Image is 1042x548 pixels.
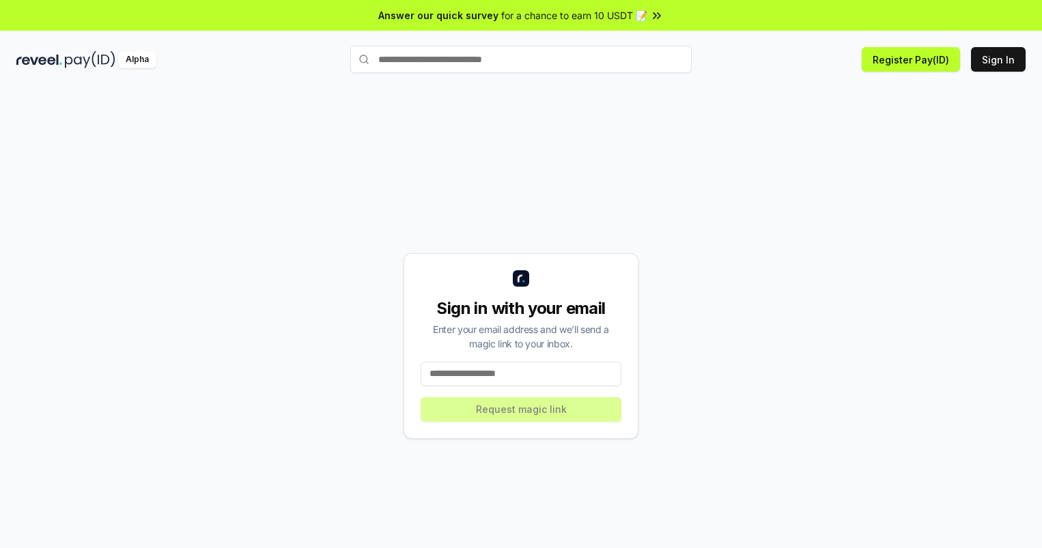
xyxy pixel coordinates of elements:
span: Answer our quick survey [378,8,498,23]
span: for a chance to earn 10 USDT 📝 [501,8,647,23]
img: logo_small [513,270,529,287]
div: Enter your email address and we’ll send a magic link to your inbox. [421,322,621,351]
button: Sign In [971,47,1026,72]
div: Sign in with your email [421,298,621,319]
img: pay_id [65,51,115,68]
div: Alpha [118,51,156,68]
button: Register Pay(ID) [862,47,960,72]
img: reveel_dark [16,51,62,68]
